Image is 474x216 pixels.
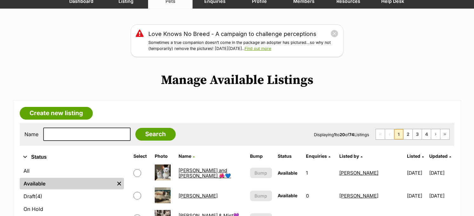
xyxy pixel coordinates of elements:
[303,162,336,184] td: 1
[403,129,412,139] a: Page 2
[314,132,369,137] span: Displaying to of Listings
[20,107,93,120] a: Create new listing
[339,153,359,159] span: Listed by
[376,129,450,140] nav: Pagination
[334,132,336,137] strong: 1
[429,162,454,184] td: [DATE]
[247,151,274,161] th: Bump
[303,185,336,207] td: 0
[407,153,420,159] span: Listed
[135,128,176,141] input: Search
[404,162,429,184] td: [DATE]
[385,129,394,139] span: Previous page
[440,129,449,139] a: Last page
[349,132,354,137] strong: 74
[245,46,271,51] a: Find out more
[278,193,297,198] span: Available
[20,203,124,215] a: On Hold
[250,168,272,178] button: Bump
[306,153,330,159] a: Enquiries
[339,193,378,199] a: [PERSON_NAME]
[429,153,451,159] a: Updated
[155,164,171,180] img: Aiko and Emiri 🌺💙
[422,129,431,139] a: Page 4
[148,30,316,38] a: Love Knows No Breed - A campaign to challenge perceptions
[179,153,191,159] span: Name
[20,178,114,189] a: Available
[376,129,385,139] span: First page
[429,185,454,207] td: [DATE]
[179,153,195,159] a: Name
[152,151,175,161] th: Photo
[404,185,429,207] td: [DATE]
[131,151,152,161] th: Select
[429,153,448,159] span: Updated
[339,153,362,159] a: Listed by
[20,165,124,177] a: All
[20,191,124,202] a: Draft
[254,192,267,199] span: Bump
[20,153,124,161] button: Status
[250,191,272,201] button: Bump
[394,129,403,139] span: Page 1
[339,170,378,176] a: [PERSON_NAME]
[179,167,231,179] a: [PERSON_NAME] and [PERSON_NAME] 🌺💙
[407,153,423,159] a: Listed
[179,193,218,199] a: [PERSON_NAME]
[340,132,345,137] strong: 20
[24,131,38,137] label: Name
[275,151,303,161] th: Status
[148,40,338,52] p: Sometimes a true companion doesn’t come in the package an adopter has pictured…so why not (tempor...
[431,129,440,139] a: Next page
[254,170,267,176] span: Bump
[35,192,42,200] span: (4)
[330,30,338,38] button: close
[114,178,124,189] a: Remove filter
[413,129,422,139] a: Page 3
[306,153,327,159] span: translation missing: en.admin.listings.index.attributes.enquiries
[278,170,297,176] span: Available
